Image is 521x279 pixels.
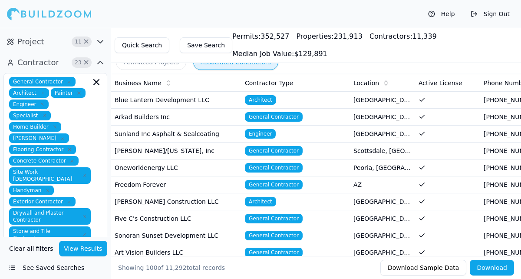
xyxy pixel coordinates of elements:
[245,214,303,223] span: General Contractor
[245,129,276,139] span: Engineer
[245,197,276,206] span: Architect
[9,111,51,120] span: Specialist
[245,180,303,189] span: General Contractor
[296,32,333,40] span: Properties:
[470,260,514,276] button: Download
[3,260,107,276] button: See Saved Searches
[245,163,303,173] span: General Contractor
[9,197,76,206] span: Exterior Contractor
[419,79,462,87] span: Active License
[232,32,260,40] span: Permits:
[245,231,303,240] span: General Contractor
[9,122,61,132] span: Home Builder
[245,95,276,105] span: Architect
[9,226,91,243] span: Stone and Tile Contractor
[232,31,289,42] div: 352,527
[111,92,241,109] td: Blue Lantern Development LLC
[111,126,241,143] td: Sunland Inc Asphalt & Sealcoating
[232,50,294,58] span: Median Job Value:
[350,126,415,143] td: [GEOGRAPHIC_DATA], [GEOGRAPHIC_DATA]
[296,31,362,42] div: 231,913
[350,193,415,210] td: [GEOGRAPHIC_DATA], [GEOGRAPHIC_DATA]
[3,56,107,70] button: Contractor23Clear Contractor filters
[9,156,79,166] span: Concrete Contractor
[232,49,327,59] div: $ 129,891
[9,100,49,109] span: Engineer
[111,143,241,159] td: [PERSON_NAME]/[US_STATE], Inc
[17,36,44,48] span: Project
[111,159,241,176] td: Oneworldenergy LLC
[353,79,379,87] span: Location
[9,133,69,143] span: [PERSON_NAME]
[350,109,415,126] td: [GEOGRAPHIC_DATA], [GEOGRAPHIC_DATA]
[9,88,49,98] span: Architect
[380,260,466,276] button: Download Sample Data
[350,143,415,159] td: Scottsdale, [GEOGRAPHIC_DATA]
[74,58,82,67] span: 23
[115,37,169,53] button: Quick Search
[350,159,415,176] td: Peoria, [GEOGRAPHIC_DATA]
[245,146,303,156] span: General Contractor
[51,88,86,98] span: Painter
[83,60,89,65] span: Clear Contractor filters
[466,7,514,21] button: Sign Out
[424,7,459,21] button: Help
[350,176,415,193] td: AZ
[369,31,437,42] div: 11,339
[180,37,232,53] button: Save Search
[3,35,107,49] button: Project11Clear Project filters
[118,263,225,272] div: Showing of total records
[9,186,54,195] span: Handyman
[59,241,108,256] button: View Results
[7,241,56,256] button: Clear all filters
[165,264,187,271] span: 11,292
[245,112,303,122] span: General Contractor
[350,244,415,261] td: [GEOGRAPHIC_DATA], [GEOGRAPHIC_DATA]
[350,210,415,227] td: [GEOGRAPHIC_DATA], [GEOGRAPHIC_DATA]
[9,145,76,154] span: Flooring Contractor
[83,40,89,44] span: Clear Project filters
[111,193,241,210] td: [PERSON_NAME] Construction LLC
[111,227,241,244] td: Sonoran Sunset Development LLC
[74,37,82,46] span: 11
[111,210,241,227] td: Five C's Construction LLC
[9,208,91,225] span: Drywall and Plaster Contractor
[115,79,162,87] span: Business Name
[350,227,415,244] td: [GEOGRAPHIC_DATA], [GEOGRAPHIC_DATA]
[245,79,293,87] span: Contractor Type
[111,109,241,126] td: Arkad Builders Inc
[9,167,91,184] span: Site Work [DEMOGRAPHIC_DATA]
[350,92,415,109] td: [GEOGRAPHIC_DATA], [GEOGRAPHIC_DATA]
[9,77,76,86] span: General Contractor
[245,248,303,257] span: General Contractor
[369,32,412,40] span: Contractors:
[17,56,59,69] span: Contractor
[111,244,241,261] td: Art Vision Builders LLC
[146,264,158,271] span: 100
[111,176,241,193] td: Freedom Forever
